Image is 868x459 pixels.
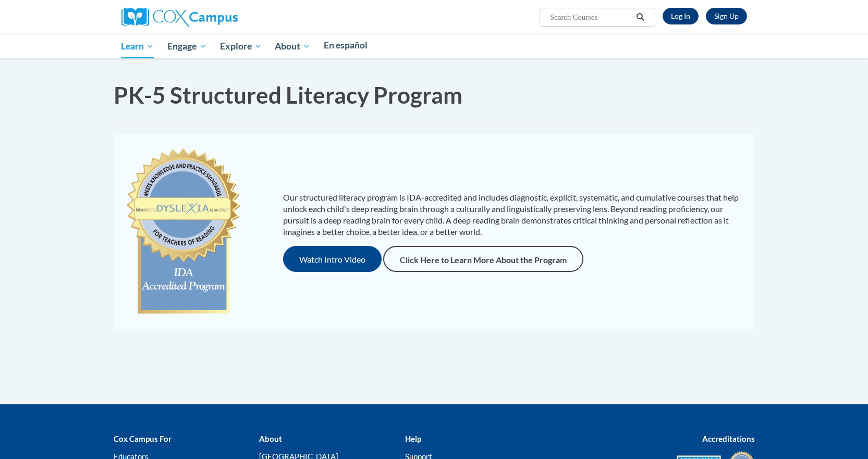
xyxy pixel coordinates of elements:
span: About [275,40,310,53]
p: Our structured literacy program is IDA-accredited and includes diagnostic, explicit, systematic, ... [283,192,744,238]
span: Learn [121,40,154,53]
button: Search [632,11,648,23]
div: Main menu [106,34,763,58]
a: Log In [663,8,699,24]
b: About [259,434,282,443]
span: PK-5 Structured Literacy Program [114,81,462,108]
img: c477cda6-e343-453b-bfce-d6f9e9818e1c.png [124,143,243,320]
i:  [635,14,645,21]
b: Help [405,434,421,443]
a: Register [706,8,747,24]
a: Learn [115,34,161,58]
input: Search Courses [549,11,632,23]
img: Cox Campus [121,8,238,27]
button: Watch Intro Video [283,246,382,272]
a: About [268,34,317,58]
a: Click Here to Learn More About the Program [383,246,583,272]
span: Engage [167,40,206,53]
a: En español [317,34,374,56]
a: Explore [213,34,268,58]
b: Accreditations [702,434,755,443]
b: Cox Campus For [114,434,172,443]
a: Cox Campus [121,12,238,21]
span: En español [324,40,368,51]
a: Engage [161,34,213,58]
span: Explore [220,40,262,53]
